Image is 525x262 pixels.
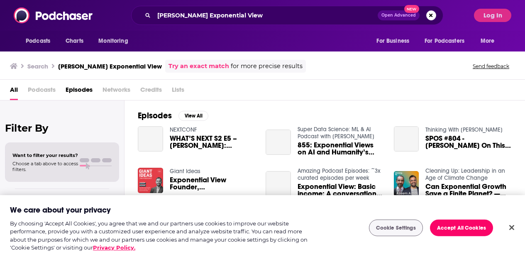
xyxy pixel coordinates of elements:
[140,83,162,100] span: Credits
[503,218,521,237] button: Close
[298,142,384,156] a: 855: Exponential Views on AI and Humanity’s Greatest Challenges, with Azeem Azhar
[20,33,61,49] button: open menu
[138,110,172,121] h2: Episodes
[298,142,384,156] span: 855: Exponential Views on AI and Humanity’s Greatest Challenges, with [PERSON_NAME]
[425,126,503,133] a: Thinking With Mitch Joel
[12,152,78,158] span: Want to filter your results?
[381,13,416,17] span: Open Advanced
[425,135,512,149] a: SPOS #804 - Azeem Azhar On This Exponential Age
[425,167,505,181] a: Cleaning Up: Leadership in an Age of Climate Change
[28,83,56,100] span: Podcasts
[419,33,476,49] button: open menu
[170,126,197,133] a: NEXTCONF
[266,130,291,155] a: 855: Exponential Views on AI and Humanity’s Greatest Challenges, with Azeem Azhar
[10,83,18,100] a: All
[10,220,315,252] div: By choosing 'Accept All Cookies', you agree that we and our partners use cookies to improve our w...
[5,122,119,134] h2: Filter By
[404,5,419,13] span: New
[425,135,512,149] span: SPOS #804 - [PERSON_NAME] On This Exponential Age
[170,176,256,191] a: Exponential View Founder, Azeem Azhar: How AI and Energy Will Shape The Next Decade
[168,61,229,71] a: Try an exact match
[58,62,162,70] h3: [PERSON_NAME] Exponential View
[98,35,128,47] span: Monitoring
[66,35,83,47] span: Charts
[298,167,381,181] a: Amazing Podcast Episodes: ~3x curated episodes per week
[298,183,384,197] span: Exponential View: Basic income: A conversation between [PERSON_NAME] and [PERSON_NAME]
[378,10,420,20] button: Open AdvancedNew
[172,83,184,100] span: Lists
[12,161,78,172] span: Choose a tab above to access filters.
[178,111,208,121] button: View All
[394,126,419,152] a: SPOS #804 - Azeem Azhar On This Exponential Age
[131,6,443,25] div: Search podcasts, credits, & more...
[298,126,374,140] a: Super Data Science: ML & AI Podcast with Jon Krohn
[26,35,50,47] span: Podcasts
[481,35,495,47] span: More
[425,35,464,47] span: For Podcasters
[138,168,163,193] img: Exponential View Founder, Azeem Azhar: How AI and Energy Will Shape The Next Decade
[376,35,409,47] span: For Business
[394,171,419,196] img: ⁠Can Exponential Growth Save a Finite Planet? — Ep187: Azeem Azhar
[298,183,384,197] a: Exponential View: Basic income: A conversation between Scott Santens and Azeem Azhar
[103,83,130,100] span: Networks
[27,62,48,70] h3: Search
[425,183,512,197] a: ⁠Can Exponential Growth Save a Finite Planet? — Ep187: Azeem Azhar
[170,135,256,149] span: WHAT’S NEXT S2 E5 – [PERSON_NAME]: Exponential Views
[170,176,256,191] span: Exponential View Founder, [PERSON_NAME]: How AI and Energy Will Shape The Next Decade
[14,7,93,23] img: Podchaser - Follow, Share and Rate Podcasts
[138,126,163,152] a: WHAT’S NEXT S2 E5 – Azeem Azhar: Exponential Views
[371,33,420,49] button: open menu
[475,33,505,49] button: open menu
[231,61,303,71] span: for more precise results
[170,168,200,175] a: Giant Ideas
[93,33,139,49] button: open menu
[430,220,493,236] button: Accept All Cookies
[266,171,291,196] a: Exponential View: Basic income: A conversation between Scott Santens and Azeem Azhar
[470,63,512,70] button: Send feedback
[138,110,208,121] a: EpisodesView All
[474,9,511,22] button: Log In
[369,220,423,236] button: Cookie Settings
[66,83,93,100] a: Episodes
[60,33,88,49] a: Charts
[93,244,135,251] a: More information about your privacy, opens in a new tab
[10,205,111,215] h2: We care about your privacy
[425,183,512,197] span: ⁠Can Exponential Growth Save a Finite Planet? — Ep187: [PERSON_NAME]
[154,9,378,22] input: Search podcasts, credits, & more...
[170,135,256,149] a: WHAT’S NEXT S2 E5 – Azeem Azhar: Exponential Views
